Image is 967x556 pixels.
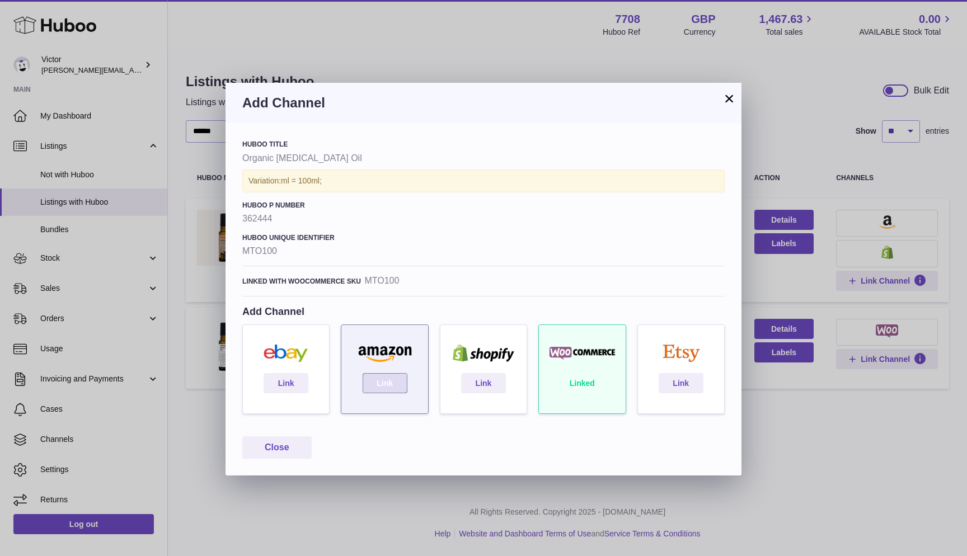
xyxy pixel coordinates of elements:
h4: Huboo P number [242,201,725,210]
span: ml = 100ml; [281,176,322,185]
img: ebay [248,345,323,362]
button: × [722,92,736,105]
a: Link [363,373,407,393]
img: shopify [446,345,521,362]
div: Variation: [242,169,725,192]
img: etsy [644,345,719,362]
strong: MTO100 [364,275,399,287]
button: Close [242,436,312,459]
a: Link [659,373,703,393]
img: amazon [347,345,422,362]
h4: Add Channel [242,305,725,318]
strong: Organic [MEDICAL_DATA] Oil [242,152,725,164]
strong: 362444 [242,213,725,225]
a: Link [264,373,308,393]
strong: MTO100 [242,245,725,257]
h4: Huboo Unique Identifier [242,233,725,242]
h4: Linked with woocommerce sku [242,277,361,286]
h4: Huboo Title [242,140,725,149]
h3: Add Channel [242,94,725,112]
a: Link [461,373,506,393]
